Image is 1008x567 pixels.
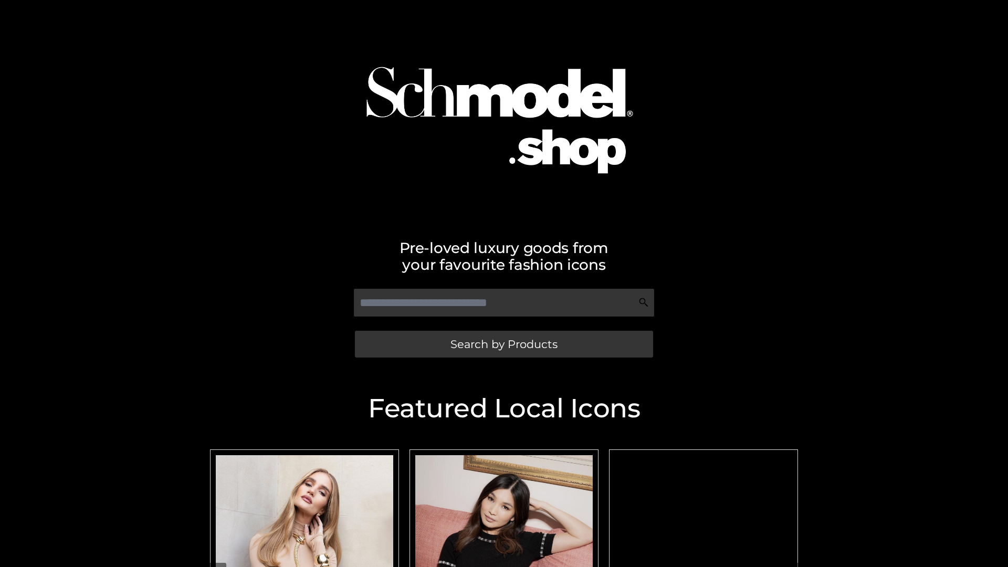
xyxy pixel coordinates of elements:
[205,395,803,422] h2: Featured Local Icons​
[638,297,649,308] img: Search Icon
[205,239,803,273] h2: Pre-loved luxury goods from your favourite fashion icons
[450,339,558,350] span: Search by Products
[355,331,653,358] a: Search by Products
